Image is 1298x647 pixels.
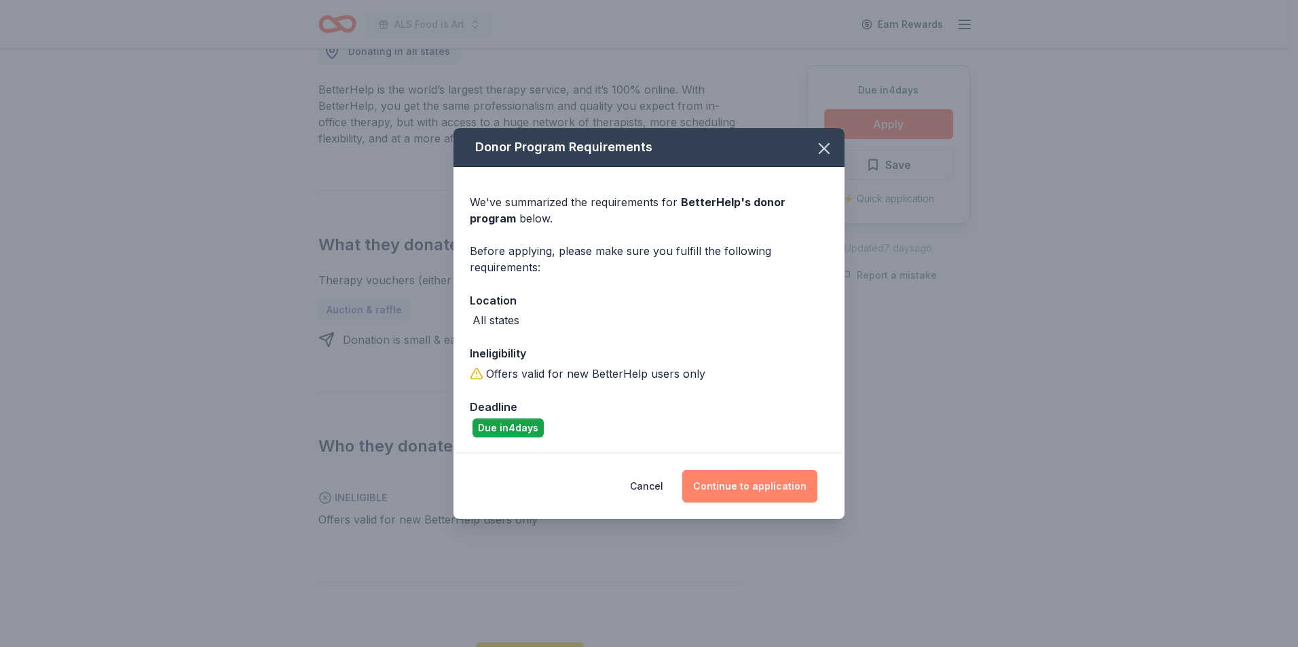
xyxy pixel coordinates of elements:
[470,398,828,416] div: Deadline
[470,243,828,275] div: Before applying, please make sure you fulfill the following requirements:
[470,345,828,362] div: Ineligibility
[472,312,519,328] div: All states
[486,366,705,382] div: Offers valid for new BetterHelp users only
[470,194,828,227] div: We've summarized the requirements for below.
[453,128,845,167] div: Donor Program Requirements
[682,470,817,503] button: Continue to application
[472,418,544,437] div: Due in 4 days
[470,292,828,309] div: Location
[630,470,663,503] button: Cancel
